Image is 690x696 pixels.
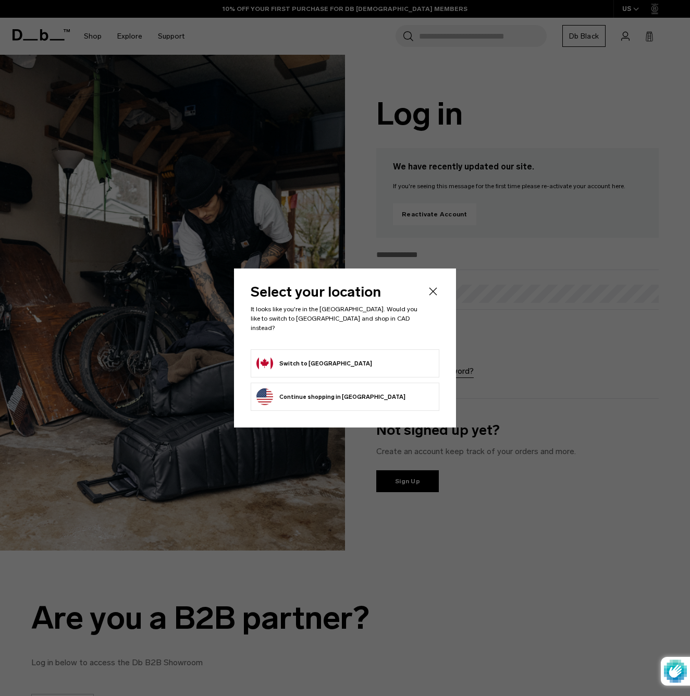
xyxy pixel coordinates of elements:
[427,285,439,298] button: Close
[251,285,422,299] h2: Select your location
[256,355,372,372] button: Redirect
[256,388,405,405] button: Continue
[664,657,687,686] img: Protected by hCaptcha
[251,304,422,333] p: It looks like you're in the [GEOGRAPHIC_DATA]. Would you like to switch to [GEOGRAPHIC_DATA] and ...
